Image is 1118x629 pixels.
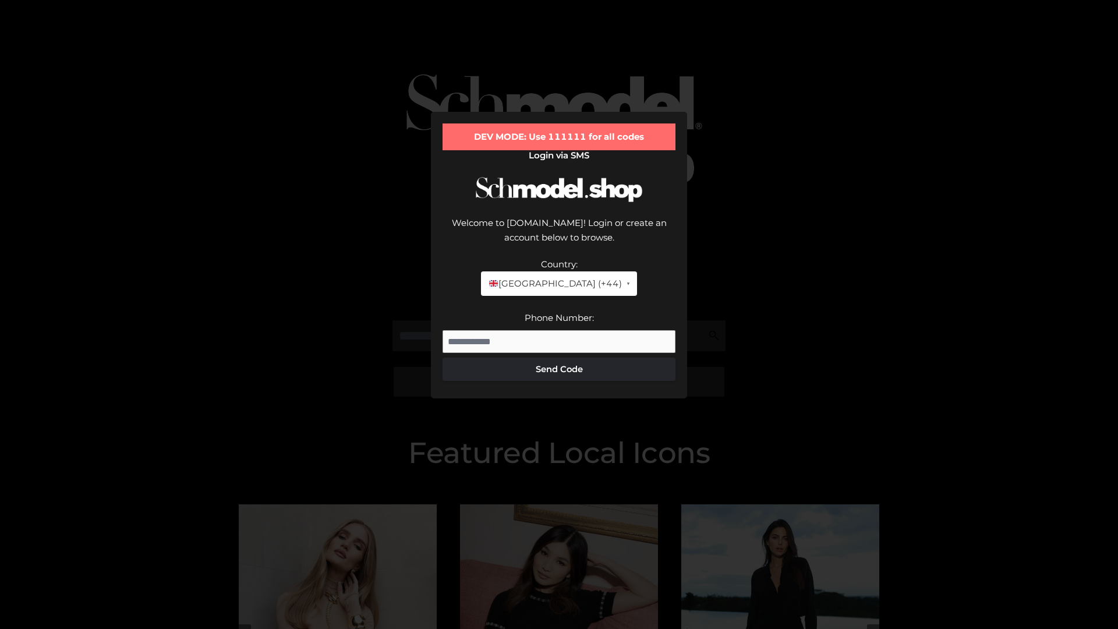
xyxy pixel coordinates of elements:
img: 🇬🇧 [489,279,498,288]
span: [GEOGRAPHIC_DATA] (+44) [488,276,621,291]
button: Send Code [443,358,675,381]
h2: Login via SMS [443,150,675,161]
label: Phone Number: [525,312,594,323]
label: Country: [541,259,578,270]
div: DEV MODE: Use 111111 for all codes [443,123,675,150]
img: Schmodel Logo [472,167,646,213]
div: Welcome to [DOMAIN_NAME]! Login or create an account below to browse. [443,215,675,257]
